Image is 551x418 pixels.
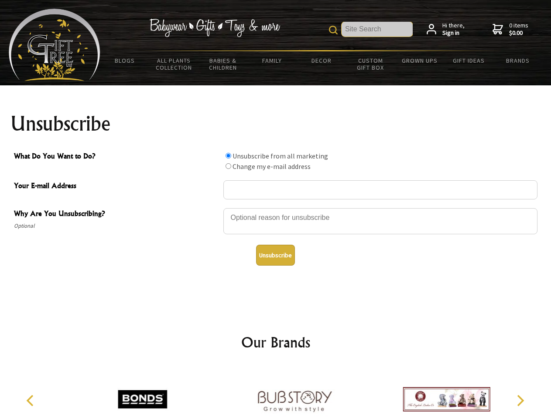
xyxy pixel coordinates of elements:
h2: Our Brands [17,332,534,353]
a: Hi there,Sign in [427,22,465,37]
strong: $0.00 [509,29,528,37]
a: All Plants Collection [150,51,199,77]
a: Gift Ideas [444,51,493,70]
a: Family [248,51,297,70]
h1: Unsubscribe [10,113,541,134]
button: Unsubscribe [256,245,295,266]
input: What Do You Want to Do? [226,163,231,169]
input: Site Search [342,22,413,37]
img: Babyware - Gifts - Toys and more... [9,9,100,81]
span: Your E-mail Address [14,180,219,193]
textarea: Why Are You Unsubscribing? [223,208,537,234]
label: Change my e-mail address [233,162,311,171]
span: Why Are You Unsubscribing? [14,208,219,221]
span: What Do You Want to Do? [14,151,219,163]
span: Optional [14,221,219,231]
img: product search [329,26,338,34]
label: Unsubscribe from all marketing [233,152,328,160]
a: Grown Ups [395,51,444,70]
input: What Do You Want to Do? [226,153,231,158]
a: BLOGS [100,51,150,70]
strong: Sign in [442,29,465,37]
img: Babywear - Gifts - Toys & more [149,19,280,37]
input: Your E-mail Address [223,180,537,199]
button: Previous [22,391,41,410]
span: 0 items [509,21,528,37]
span: Hi there, [442,22,465,37]
a: 0 items$0.00 [493,22,528,37]
a: Babies & Children [198,51,248,77]
a: Brands [493,51,543,70]
a: Decor [297,51,346,70]
a: Custom Gift Box [346,51,395,77]
button: Next [510,391,530,410]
